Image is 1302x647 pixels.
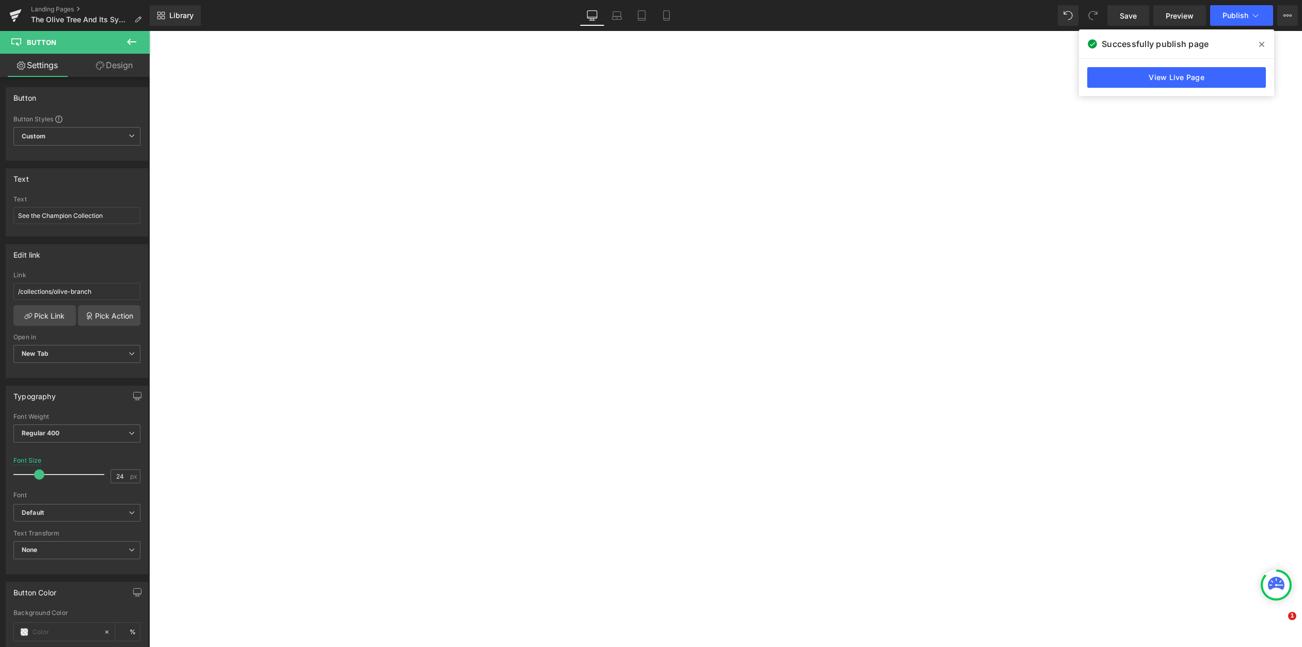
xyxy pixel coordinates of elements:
[150,5,201,26] a: New Library
[1102,38,1209,50] span: Successfully publish page
[77,54,152,77] a: Design
[1058,5,1078,26] button: Undo
[605,5,629,26] a: Laptop
[1083,5,1103,26] button: Redo
[629,5,654,26] a: Tablet
[1288,612,1296,620] span: 1
[169,11,194,20] span: Library
[13,196,140,203] div: Text
[31,15,130,24] span: The Olive Tree And Its Symbols by [PERSON_NAME]
[33,626,99,638] input: Color
[130,473,139,480] span: px
[13,88,36,102] div: Button
[78,305,140,326] a: Pick Action
[13,272,140,279] div: Link
[13,334,140,341] div: Open in
[27,38,56,46] span: Button
[13,530,140,537] div: Text Transform
[654,5,679,26] a: Mobile
[22,509,44,517] i: Default
[13,413,140,420] div: Font Weight
[1277,5,1298,26] button: More
[13,582,56,597] div: Button Color
[22,132,45,141] b: Custom
[31,5,150,13] a: Landing Pages
[13,386,56,401] div: Typography
[13,305,76,326] a: Pick Link
[13,492,140,499] div: Font
[1222,11,1248,20] span: Publish
[13,283,140,300] input: https://your-shop.myshopify.com
[13,115,140,123] div: Button Styles
[1166,10,1194,21] span: Preview
[13,609,140,617] div: Background Color
[1210,5,1273,26] button: Publish
[22,350,49,357] b: New Tab
[1153,5,1206,26] a: Preview
[22,429,60,437] b: Regular 400
[1120,10,1137,21] span: Save
[580,5,605,26] a: Desktop
[13,169,29,183] div: Text
[115,623,140,641] div: %
[13,457,42,464] div: Font Size
[13,245,41,259] div: Edit link
[1267,612,1292,637] iframe: Intercom live chat
[1087,67,1266,88] a: View Live Page
[22,546,38,554] b: None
